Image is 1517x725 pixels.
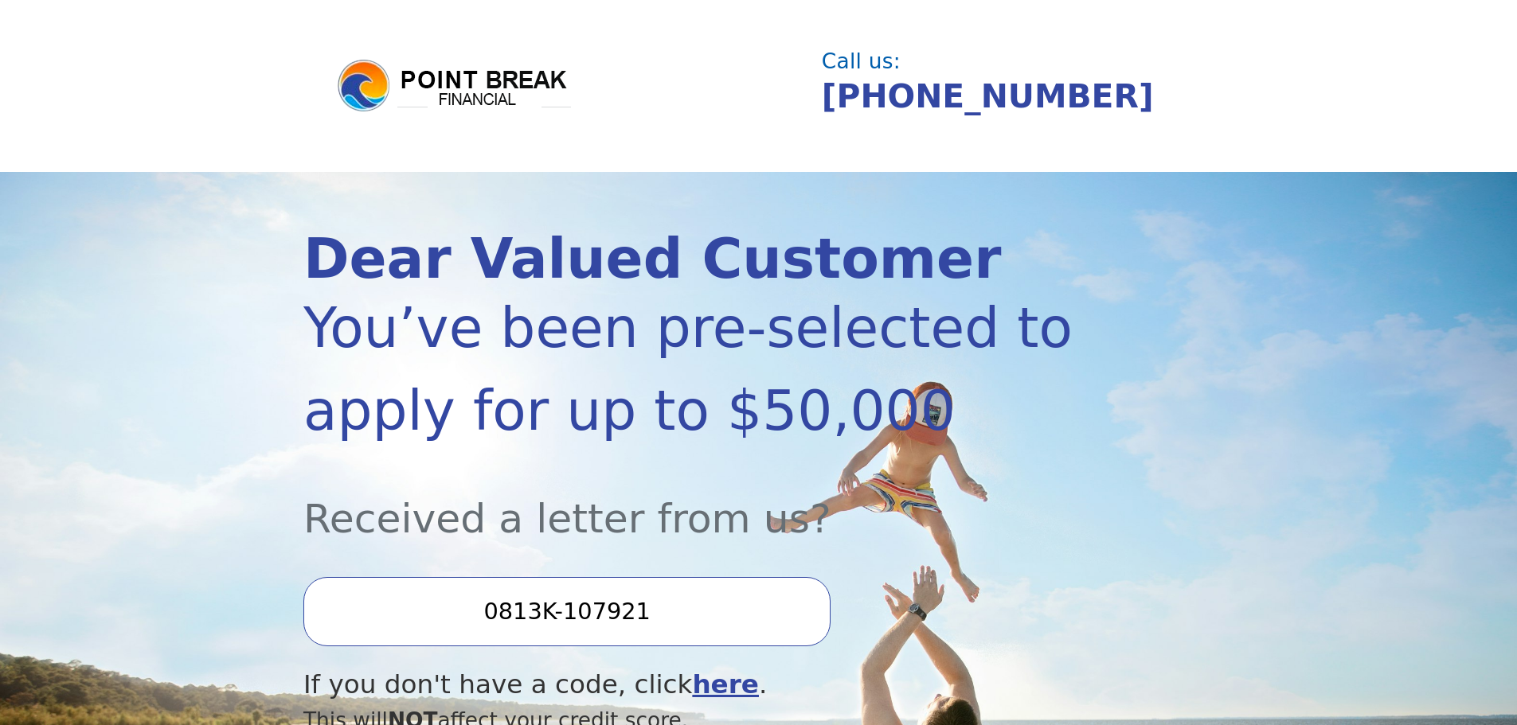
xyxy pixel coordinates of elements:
[822,77,1154,115] a: [PHONE_NUMBER]
[303,577,831,645] input: Enter your Offer Code:
[303,232,1077,286] div: Dear Valued Customer
[303,665,1077,704] div: If you don't have a code, click .
[303,286,1077,452] div: You’ve been pre-selected to apply for up to $50,000
[692,669,759,700] a: here
[822,51,1201,72] div: Call us:
[335,57,574,115] img: logo.png
[303,452,1077,548] div: Received a letter from us?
